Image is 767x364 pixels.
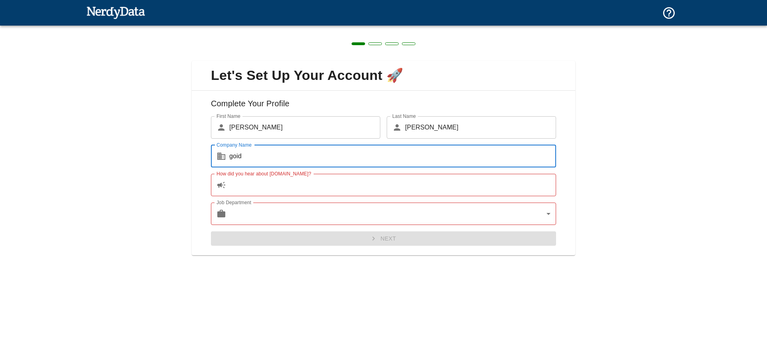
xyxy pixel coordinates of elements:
label: First Name [217,113,240,119]
button: Support and Documentation [657,1,681,25]
label: Company Name [217,141,252,148]
img: NerdyData.com [86,4,145,20]
label: How did you hear about [DOMAIN_NAME]? [217,170,311,177]
span: Let's Set Up Your Account 🚀 [198,67,569,84]
label: Job Department [217,199,251,206]
label: Last Name [392,113,416,119]
h6: Complete Your Profile [198,97,569,116]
